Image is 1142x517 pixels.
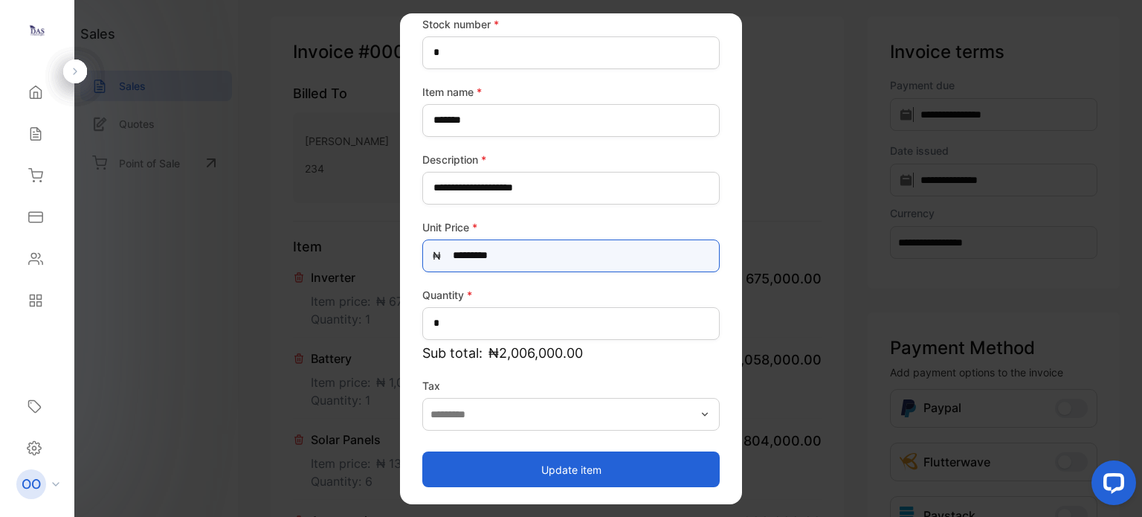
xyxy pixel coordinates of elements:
[26,19,48,42] img: logo
[422,219,720,234] label: Unit Price
[422,452,720,487] button: Update item
[488,342,583,362] span: ₦2,006,000.00
[433,248,441,263] span: ₦
[1080,455,1142,517] iframe: LiveChat chat widget
[422,342,720,362] p: Sub total:
[422,16,720,31] label: Stock number
[422,286,720,302] label: Quantity
[422,83,720,99] label: Item name
[422,151,720,167] label: Description
[22,475,41,494] p: OO
[422,377,720,393] label: Tax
